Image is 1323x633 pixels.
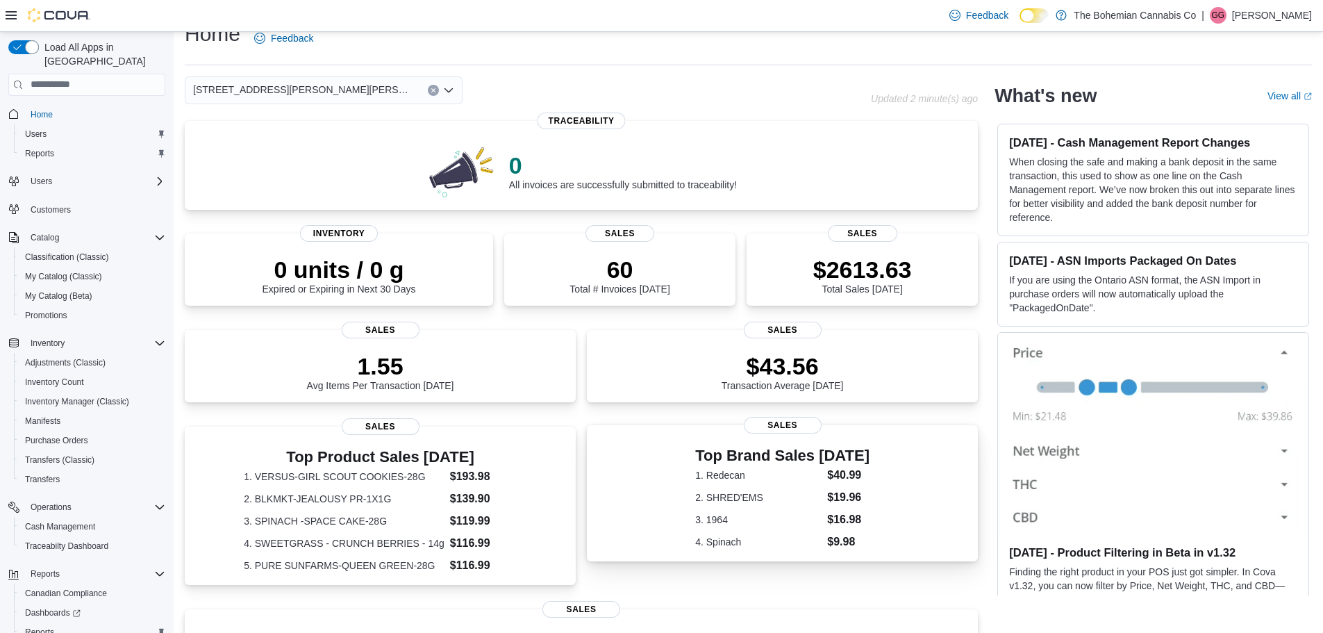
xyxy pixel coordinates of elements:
span: Transfers (Classic) [19,452,165,468]
a: Canadian Compliance [19,585,113,602]
a: Purchase Orders [19,432,94,449]
span: Feedback [966,8,1008,22]
button: Cash Management [14,517,171,536]
span: Sales [542,601,620,618]
span: Inventory Manager (Classic) [19,393,165,410]
h2: What's new [995,85,1097,107]
a: Feedback [249,24,319,52]
span: GG [1212,7,1225,24]
dd: $119.99 [450,513,517,529]
button: Inventory [25,335,70,352]
dd: $9.98 [827,534,869,550]
p: If you are using the Ontario ASN format, the ASN Import in purchase orders will now automatically... [1009,273,1297,315]
span: Traceability [538,113,626,129]
a: Feedback [944,1,1014,29]
p: $2613.63 [813,256,912,283]
p: 0 units / 0 g [263,256,416,283]
div: Avg Items Per Transaction [DATE] [307,352,454,391]
span: Purchase Orders [25,435,88,446]
a: Cash Management [19,518,101,535]
span: Dashboards [19,605,165,621]
span: Home [31,109,53,120]
svg: External link [1304,92,1312,101]
span: Operations [25,499,165,516]
span: My Catalog (Beta) [19,288,165,304]
button: My Catalog (Beta) [14,286,171,306]
button: Open list of options [443,85,454,96]
button: Reports [3,564,171,584]
button: Purchase Orders [14,431,171,450]
input: Dark Mode [1020,8,1049,23]
button: Canadian Compliance [14,584,171,603]
p: $43.56 [722,352,844,380]
span: Reports [25,566,165,582]
span: Manifests [19,413,165,429]
span: Reports [25,148,54,159]
button: Reports [25,566,65,582]
h3: Top Product Sales [DATE] [244,449,517,466]
span: Users [25,173,165,190]
h1: Home [185,20,240,48]
dd: $116.99 [450,557,517,574]
a: Inventory Count [19,374,90,391]
dt: 3. 1964 [695,513,822,527]
button: Clear input [428,85,439,96]
span: Traceabilty Dashboard [25,541,108,552]
span: Catalog [25,229,165,246]
span: Canadian Compliance [19,585,165,602]
p: 1.55 [307,352,454,380]
span: Promotions [19,307,165,324]
span: Sales [744,417,822,434]
a: Transfers (Classic) [19,452,100,468]
button: Reports [14,144,171,163]
button: Catalog [25,229,65,246]
div: Expired or Expiring in Next 30 Days [263,256,416,295]
span: Manifests [25,416,60,427]
button: Manifests [14,411,171,431]
span: Inventory Manager (Classic) [25,396,129,407]
span: Reports [19,145,165,162]
span: Traceabilty Dashboard [19,538,165,554]
button: My Catalog (Classic) [14,267,171,286]
span: Feedback [271,31,313,45]
dd: $16.98 [827,511,869,528]
span: Users [31,176,52,187]
button: Users [25,173,58,190]
span: Promotions [25,310,67,321]
span: Reports [31,568,60,579]
span: Dashboards [25,607,81,618]
dt: 4. SWEETGRASS - CRUNCH BERRIES - 14g [244,536,444,550]
span: Customers [25,201,165,218]
dd: $193.98 [450,468,517,485]
span: My Catalog (Beta) [25,290,92,302]
dd: $40.99 [827,467,869,484]
span: My Catalog (Classic) [25,271,102,282]
dd: $139.90 [450,491,517,507]
button: Operations [3,498,171,517]
img: 0 [426,143,498,199]
button: Customers [3,199,171,220]
span: Inventory [25,335,165,352]
a: View allExternal link [1267,90,1312,101]
div: Givar Gilani [1210,7,1226,24]
button: Inventory Manager (Classic) [14,392,171,411]
button: Adjustments (Classic) [14,353,171,372]
dd: $19.96 [827,489,869,506]
a: My Catalog (Beta) [19,288,98,304]
span: Users [19,126,165,142]
a: Traceabilty Dashboard [19,538,114,554]
dt: 5. PURE SUNFARMS-QUEEN GREEN-28G [244,559,444,573]
span: Inventory Count [25,377,84,388]
button: Classification (Classic) [14,247,171,267]
span: Transfers [19,471,165,488]
p: The Bohemian Cannabis Co [1074,7,1196,24]
span: [STREET_ADDRESS][PERSON_NAME][PERSON_NAME] [193,81,414,98]
dt: 2. BLKMKT-JEALOUSY PR-1X1G [244,492,444,506]
a: Inventory Manager (Classic) [19,393,135,410]
span: Sales [585,225,655,242]
div: All invoices are successfully submitted to traceability! [509,151,737,190]
span: Users [25,129,47,140]
span: Cash Management [25,521,95,532]
span: My Catalog (Classic) [19,268,165,285]
dt: 2. SHRED'EMS [695,491,822,504]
